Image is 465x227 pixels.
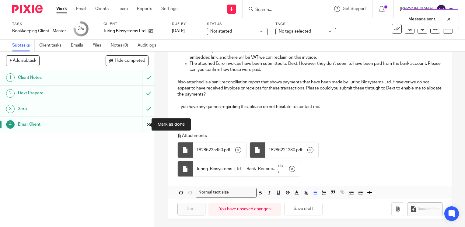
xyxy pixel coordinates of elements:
a: Clients [95,6,109,12]
h1: Client Notes [18,73,97,82]
a: Files [93,40,106,51]
div: . [193,142,246,158]
small: /4 [81,27,84,31]
div: 3 [78,25,84,32]
span: Turing_Biosystems_Ltd_-_Bank_Reconciliation - [DATE] [196,166,277,172]
label: Task [12,22,66,26]
button: Request files [407,202,442,216]
div: 2 [6,89,15,98]
span: No tags selected [279,29,311,33]
a: Reports [137,6,152,12]
div: Search for option [196,188,257,197]
span: 18286225450 [196,147,223,153]
a: Audit logs [138,40,161,51]
div: 1 [6,73,15,82]
p: Message sent. [408,16,436,22]
button: Save draft [284,203,323,216]
img: Pixie [12,5,43,13]
span: pdf [296,147,302,153]
p: If you have any queries regarding this, please do not hesitate to contact me. [177,104,443,110]
label: Status [207,22,268,26]
div: 3 [6,105,15,113]
a: Subtasks [12,40,35,51]
button: + Add subtask [6,55,40,66]
h1: Xero [18,104,97,113]
a: Work [56,6,67,12]
a: Settings [161,6,177,12]
span: pdf [224,147,230,153]
h1: Dext Prepare [18,89,97,98]
p: Please can you send me a copy of the AWS invoices for the attached email submitted to dext. I am ... [190,48,443,61]
button: Hide completed [106,55,149,66]
p: Turing Biosystems Ltd [103,28,145,34]
span: Not started [210,29,232,33]
p: Attachments [177,133,437,139]
a: Team [118,6,128,12]
div: . [193,161,300,177]
div: 4 [6,120,15,129]
span: Hide completed [115,58,145,63]
span: [DATE] [172,29,185,33]
a: Notes (0) [111,40,133,51]
a: Emails [71,40,88,51]
span: Normal text size [197,189,230,196]
p: The attached Euro invoices have been submitted to Dext. However they don't seem to have been paid... [190,61,443,73]
a: Client tasks [39,40,66,51]
span: xlsx [278,163,285,175]
div: . [265,142,318,158]
label: Due by [172,22,199,26]
h1: Email Client [18,120,97,129]
label: Client [103,22,164,26]
a: Email [76,6,86,12]
p: Also attached is a bank reconciliation report that shows payments that have been made by Turing B... [177,79,443,98]
span: Request files [418,207,439,211]
input: Sent [177,203,205,216]
span: 18286221230 [268,147,295,153]
div: Bookkeeping Client - Master [12,28,66,34]
div: You have unsaved changes [208,203,281,216]
input: Search for option [231,189,253,196]
img: svg%3E [436,4,446,14]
